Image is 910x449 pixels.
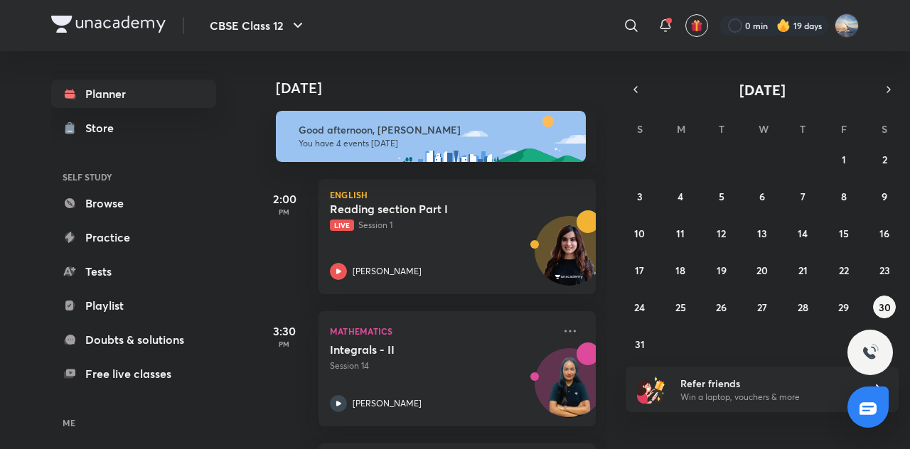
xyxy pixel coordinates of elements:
[798,301,808,314] abbr: August 28, 2025
[330,190,584,199] p: English
[330,202,507,216] h5: Reading section Part I
[739,80,786,99] span: [DATE]
[751,259,773,281] button: August 20, 2025
[791,259,814,281] button: August 21, 2025
[635,337,645,351] abbr: August 31, 2025
[51,16,166,33] img: Company Logo
[839,227,849,240] abbr: August 15, 2025
[751,222,773,244] button: August 13, 2025
[879,301,891,314] abbr: August 30, 2025
[759,122,769,136] abbr: Wednesday
[798,264,808,277] abbr: August 21, 2025
[882,190,887,203] abbr: August 9, 2025
[669,296,692,318] button: August 25, 2025
[637,122,643,136] abbr: Sunday
[51,16,166,36] a: Company Logo
[841,122,847,136] abbr: Friday
[757,227,767,240] abbr: August 13, 2025
[635,264,644,277] abbr: August 17, 2025
[716,301,727,314] abbr: August 26, 2025
[759,190,765,203] abbr: August 6, 2025
[710,222,733,244] button: August 12, 2025
[833,259,855,281] button: August 22, 2025
[873,222,896,244] button: August 16, 2025
[801,190,805,203] abbr: August 7, 2025
[680,391,855,404] p: Win a laptop, vouchers & more
[353,397,422,410] p: [PERSON_NAME]
[719,122,724,136] abbr: Tuesday
[51,291,216,320] a: Playlist
[669,185,692,207] button: August 4, 2025
[51,359,216,388] a: Free live classes
[85,119,122,136] div: Store
[535,356,604,424] img: Avatar
[873,259,896,281] button: August 23, 2025
[838,301,849,314] abbr: August 29, 2025
[710,259,733,281] button: August 19, 2025
[685,14,708,37] button: avatar
[51,114,216,142] a: Store
[51,325,216,354] a: Doubts & solutions
[882,122,887,136] abbr: Saturday
[833,148,855,171] button: August 1, 2025
[833,222,855,244] button: August 15, 2025
[353,265,422,278] p: [PERSON_NAME]
[882,153,887,166] abbr: August 2, 2025
[669,222,692,244] button: August 11, 2025
[798,227,808,240] abbr: August 14, 2025
[751,296,773,318] button: August 27, 2025
[51,80,216,108] a: Planner
[751,185,773,207] button: August 6, 2025
[634,301,645,314] abbr: August 24, 2025
[678,190,683,203] abbr: August 4, 2025
[690,19,703,32] img: avatar
[800,122,805,136] abbr: Thursday
[628,222,651,244] button: August 10, 2025
[791,185,814,207] button: August 7, 2025
[879,264,890,277] abbr: August 23, 2025
[675,264,685,277] abbr: August 18, 2025
[873,185,896,207] button: August 9, 2025
[776,18,791,33] img: streak
[757,301,767,314] abbr: August 27, 2025
[637,375,665,404] img: referral
[51,411,216,435] h6: ME
[833,185,855,207] button: August 8, 2025
[276,80,610,97] h4: [DATE]
[873,296,896,318] button: August 30, 2025
[873,148,896,171] button: August 2, 2025
[276,111,586,162] img: afternoon
[256,190,313,207] h5: 2:00
[717,264,727,277] abbr: August 19, 2025
[628,259,651,281] button: August 17, 2025
[833,296,855,318] button: August 29, 2025
[676,227,685,240] abbr: August 11, 2025
[841,190,847,203] abbr: August 8, 2025
[717,227,726,240] abbr: August 12, 2025
[710,185,733,207] button: August 5, 2025
[835,13,859,38] img: Arihant kumar
[299,138,573,149] p: You have 4 events [DATE]
[256,323,313,340] h5: 3:30
[628,332,651,355] button: August 31, 2025
[330,342,507,357] h5: Integrals - II
[637,190,643,203] abbr: August 3, 2025
[51,257,216,286] a: Tests
[756,264,768,277] abbr: August 20, 2025
[330,220,354,231] span: Live
[256,340,313,348] p: PM
[256,207,313,216] p: PM
[535,224,604,292] img: Avatar
[634,227,645,240] abbr: August 10, 2025
[669,259,692,281] button: August 18, 2025
[628,296,651,318] button: August 24, 2025
[680,376,855,391] h6: Refer friends
[646,80,879,99] button: [DATE]
[299,124,573,136] h6: Good afternoon, [PERSON_NAME]
[330,219,553,232] p: Session 1
[51,165,216,189] h6: SELF STUDY
[719,190,724,203] abbr: August 5, 2025
[51,189,216,217] a: Browse
[677,122,685,136] abbr: Monday
[710,296,733,318] button: August 26, 2025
